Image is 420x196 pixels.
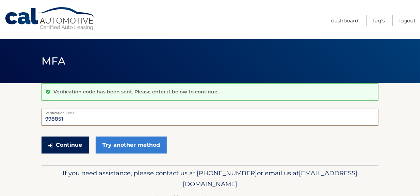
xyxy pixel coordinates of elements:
[42,137,89,154] button: Continue
[46,168,374,190] p: If you need assistance, please contact us at: or email us at
[399,15,416,26] a: Logout
[4,7,96,31] a: Cal Automotive
[373,15,385,26] a: FAQ's
[53,89,219,95] p: Verification code has been sent. Please enter it below to continue.
[183,169,357,188] span: [EMAIL_ADDRESS][DOMAIN_NAME]
[96,137,167,154] a: Try another method
[331,15,358,26] a: Dashboard
[42,55,65,67] span: MFA
[42,109,378,114] label: Verification Code
[42,109,378,126] input: Verification Code
[197,169,257,177] span: [PHONE_NUMBER]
